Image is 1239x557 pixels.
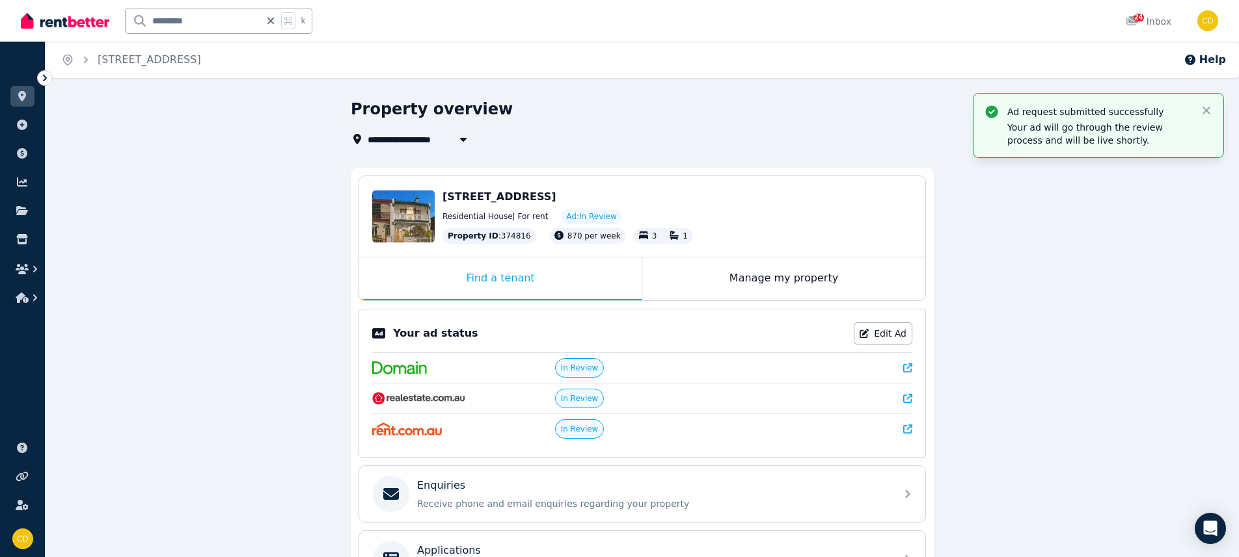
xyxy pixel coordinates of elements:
a: Edit Ad [854,322,912,344]
div: Inbox [1126,15,1171,28]
span: 3 [652,231,657,240]
span: [STREET_ADDRESS] [442,190,556,203]
a: [STREET_ADDRESS] [98,53,201,66]
span: 1 [683,231,688,240]
div: Open Intercom Messenger [1195,513,1226,544]
a: EnquiriesReceive phone and email enquiries regarding your property [359,466,925,522]
img: Chris Dimitropoulos [12,528,33,549]
span: In Review [561,393,599,404]
img: Domain.com.au [372,361,427,374]
p: Your ad status [393,326,478,341]
div: Manage my property [642,257,925,300]
img: RealEstate.com.au [372,392,465,405]
div: : 374816 [442,228,536,244]
p: Ad request submitted successfully [1007,105,1190,118]
span: Property ID [448,231,498,241]
span: 870 per week [567,231,621,240]
h1: Property overview [351,99,513,120]
span: In Review [561,363,599,373]
span: 24 [1134,14,1144,21]
span: k [301,16,305,26]
img: Rent.com.au [372,422,442,435]
nav: Breadcrumb [46,42,217,78]
span: Ad: In Review [566,211,616,222]
p: Enquiries [417,478,465,493]
p: Your ad will go through the review process and will be live shortly. [1007,121,1190,147]
p: Receive phone and email enquiries regarding your property [417,497,888,510]
div: Find a tenant [359,257,642,300]
img: Chris Dimitropoulos [1197,10,1218,31]
span: In Review [561,424,599,434]
span: Residential House | For rent [442,211,548,222]
img: RentBetter [21,11,109,31]
button: Help [1184,52,1226,68]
